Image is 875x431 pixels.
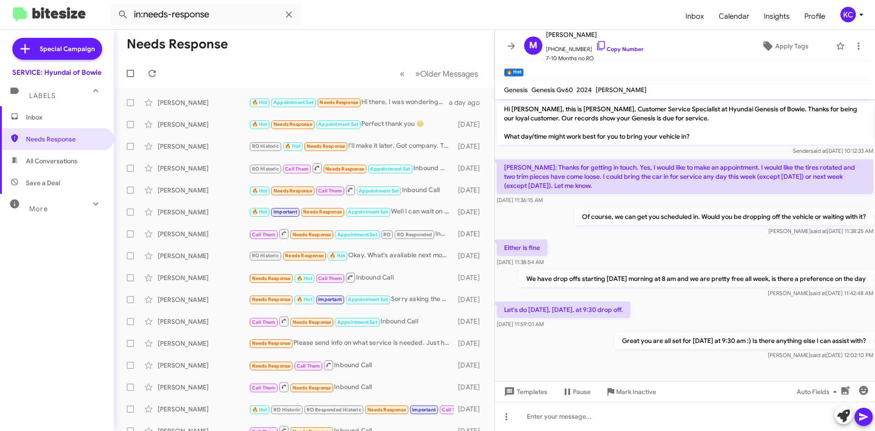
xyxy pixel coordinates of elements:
span: Important [273,209,297,215]
span: 🔥 Hot [252,99,268,105]
span: Call Them [285,166,309,172]
div: [DATE] [453,339,487,348]
div: Well I can wait on the tires and get them elsewhere. I'll drop it off - are there loaners? [249,207,453,217]
a: Calendar [711,3,757,30]
span: Important [318,296,342,302]
div: Okay. What's available next month? [249,250,453,261]
span: [PHONE_NUMBER] [546,40,643,54]
div: [PERSON_NAME] [158,186,249,195]
span: said at [810,290,826,296]
span: Needs Response [293,385,331,391]
span: 🔥 Hot [252,407,268,413]
span: [PERSON_NAME] [DATE] 12:02:10 PM [768,352,873,358]
div: KC [840,7,856,22]
span: RO Responded [397,232,432,238]
span: RO Historic [273,407,300,413]
span: Needs Response [319,99,358,105]
p: We have drop offs starting [DATE] morning at 8 am and we are pretty free all week, is there a pre... [519,270,873,287]
span: [PERSON_NAME] [546,29,643,40]
span: « [400,68,405,79]
div: [DATE] [453,273,487,282]
div: SERVICE: Hyundai of Bowie [12,68,102,77]
div: [DATE] [453,186,487,195]
nav: Page navigation example [395,64,484,83]
span: Appointment Set [273,99,314,105]
span: Important [412,407,436,413]
span: Special Campaign [40,44,95,53]
span: Apply Tags [775,38,808,54]
span: Needs Response [285,253,324,259]
span: 7-10 Months no RO [546,54,643,63]
a: Profile [797,3,833,30]
button: Previous [394,64,410,83]
span: Appointment Set [370,166,410,172]
span: Call Them [297,363,320,369]
div: Inbound Call [249,228,453,239]
div: [PERSON_NAME] [158,383,249,392]
div: Inbound Call [249,316,453,327]
button: Pause [555,384,598,400]
span: RO Responded Historic [307,407,361,413]
span: said at [811,147,827,154]
div: [PERSON_NAME] [158,229,249,239]
span: Genesis Gv60 [531,86,573,94]
span: Appointment Set [348,296,388,302]
div: Inbound Call [249,381,453,393]
span: Needs Response [293,232,331,238]
div: [DATE] [453,229,487,239]
span: Insights [757,3,797,30]
div: Please send info on what service is needed. Just had an oil change and didn't discuss other needs [249,338,453,348]
p: Hi [PERSON_NAME], this is [PERSON_NAME], Customer Service Specialist at Hyundai Genesis of Bowie.... [497,101,873,145]
span: [DATE] 11:59:01 AM [497,321,544,327]
span: Templates [502,384,547,400]
span: 🔥 Hot [297,275,312,281]
span: Needs Response [293,319,331,325]
span: Appointment Set [337,319,377,325]
div: Hi there, I was wondering, if we use the shuttle service, where exactly can I go and how long all... [249,97,449,108]
button: Apply Tags [738,38,831,54]
span: said at [811,228,827,234]
div: [PERSON_NAME] [158,142,249,151]
span: Mark Inactive [616,384,656,400]
div: [PERSON_NAME] [158,405,249,414]
span: Needs Response [273,121,312,127]
input: Search [110,4,302,26]
span: 🔥 Hot [252,121,268,127]
span: RO Historic [252,253,279,259]
span: Inbox [26,113,103,122]
span: Needs Response [26,135,103,144]
span: Needs Response [252,340,291,346]
div: [DATE] [453,317,487,326]
span: Needs Response [252,363,291,369]
div: [PERSON_NAME] [158,251,249,260]
div: Inbound Call [249,403,453,415]
span: 🔥 Hot [252,209,268,215]
div: [PERSON_NAME] [158,98,249,107]
p: [PERSON_NAME]: Thanks for getting in touch. Yes, I would like to make an appointment. I would lik... [497,159,873,194]
span: Appointment Set [359,188,399,194]
p: Either is fine [497,239,547,256]
div: [DATE] [453,120,487,129]
div: [DATE] [453,251,487,260]
div: [PERSON_NAME] [158,120,249,129]
span: Needs Response [252,275,291,281]
div: Inbound Call [249,184,453,196]
span: RO [383,232,391,238]
div: [PERSON_NAME] [158,295,249,304]
span: Call Them [252,385,276,391]
span: All Conversations [26,156,77,166]
span: Call Them [318,275,342,281]
div: Perfect thank you 😊 [249,119,453,130]
h1: Needs Response [127,37,228,52]
span: Call Them [252,319,276,325]
button: Auto Fields [789,384,848,400]
span: 2024 [576,86,592,94]
div: [PERSON_NAME] [158,317,249,326]
p: Of course, we can get you scheduled in. Would you be dropping off the vehicle or waiting with it? [575,208,873,225]
div: [PERSON_NAME] [158,339,249,348]
a: Inbox [678,3,711,30]
div: Sorry asking the wrong question [249,294,453,305]
span: RO Historic [252,166,279,172]
span: Older Messages [420,69,478,79]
